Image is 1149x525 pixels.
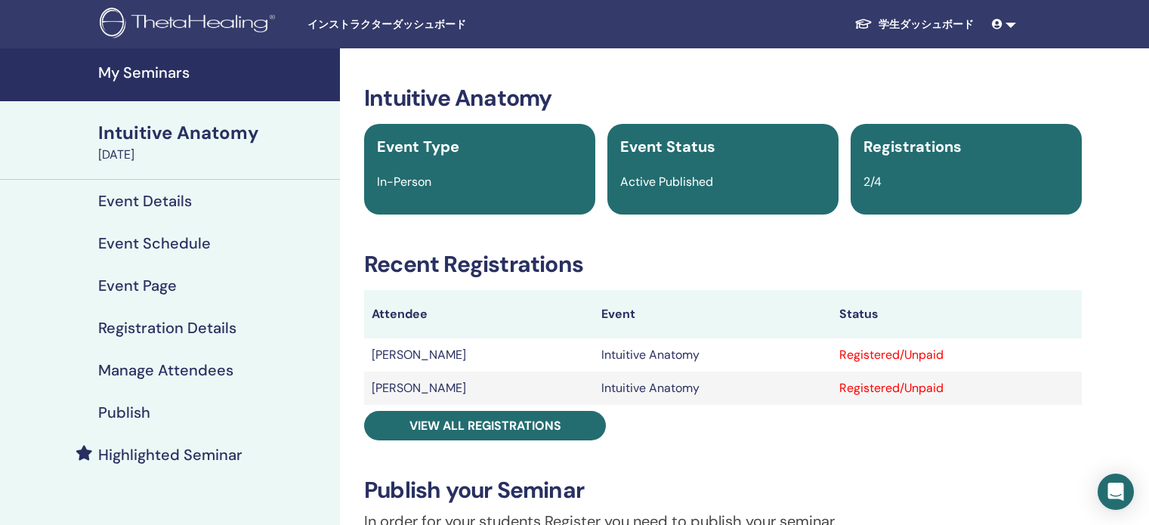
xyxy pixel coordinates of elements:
[364,411,606,440] a: View all registrations
[307,18,466,30] font: インストラクターダッシュボード
[364,85,1082,112] h3: Intuitive Anatomy
[364,477,1082,504] h3: Publish your Seminar
[854,17,873,30] img: graduation-cap-white.svg
[594,290,832,338] th: Event
[98,403,150,422] h4: Publish
[364,290,594,338] th: Attendee
[839,379,1074,397] div: Registered/Unpaid
[364,338,594,372] td: [PERSON_NAME]
[98,319,236,337] h4: Registration Details
[377,174,431,190] span: In-Person
[594,372,832,405] td: Intuitive Anatomy
[842,10,986,39] a: 学生ダッシュボード
[832,290,1082,338] th: Status
[620,137,715,156] span: Event Status
[100,8,280,42] img: logo.png
[594,338,832,372] td: Intuitive Anatomy
[364,372,594,405] td: [PERSON_NAME]
[98,361,233,379] h4: Manage Attendees
[409,418,561,434] span: View all registrations
[863,174,882,190] span: 2/4
[620,174,713,190] span: Active Published
[98,234,211,252] h4: Event Schedule
[364,251,1082,278] h3: Recent Registrations
[98,446,242,464] h4: Highlighted Seminar
[377,137,459,156] span: Event Type
[98,192,192,210] h4: Event Details
[863,137,962,156] span: Registrations
[98,120,331,146] div: Intuitive Anatomy
[98,146,331,164] div: [DATE]
[879,17,974,31] font: 学生ダッシュボード
[89,120,340,164] a: Intuitive Anatomy[DATE]
[98,63,331,82] h4: My Seminars
[1098,474,1134,510] div: インターコムメッセンジャーを開く
[839,346,1074,364] div: Registered/Unpaid
[98,276,177,295] h4: Event Page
